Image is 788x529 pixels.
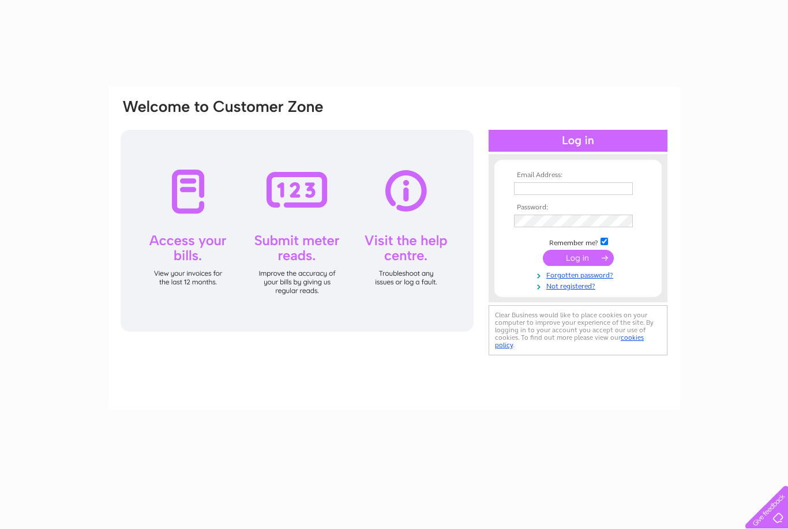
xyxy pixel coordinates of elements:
[511,204,645,212] th: Password:
[511,236,645,247] td: Remember me?
[514,280,645,291] a: Not registered?
[511,171,645,179] th: Email Address:
[489,305,667,355] div: Clear Business would like to place cookies on your computer to improve your experience of the sit...
[514,269,645,280] a: Forgotten password?
[543,250,614,266] input: Submit
[495,333,644,349] a: cookies policy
